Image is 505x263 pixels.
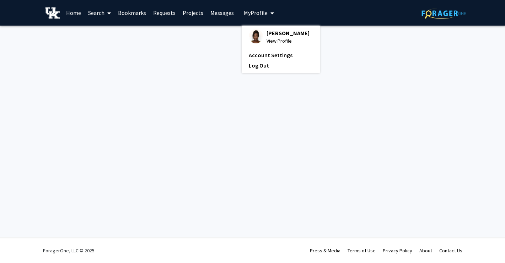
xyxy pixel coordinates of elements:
[249,51,313,59] a: Account Settings
[267,37,310,45] span: View Profile
[150,0,179,25] a: Requests
[348,247,376,254] a: Terms of Use
[179,0,207,25] a: Projects
[45,7,60,19] img: University of Kentucky Logo
[43,238,95,263] div: ForagerOne, LLC © 2025
[439,247,462,254] a: Contact Us
[249,29,310,45] div: Profile Picture[PERSON_NAME]View Profile
[267,29,310,37] span: [PERSON_NAME]
[421,8,466,19] img: ForagerOne Logo
[244,9,268,16] span: My Profile
[85,0,114,25] a: Search
[419,247,432,254] a: About
[249,29,263,43] img: Profile Picture
[249,61,313,70] a: Log Out
[63,0,85,25] a: Home
[207,0,237,25] a: Messages
[5,231,30,258] iframe: Chat
[114,0,150,25] a: Bookmarks
[383,247,412,254] a: Privacy Policy
[310,247,340,254] a: Press & Media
